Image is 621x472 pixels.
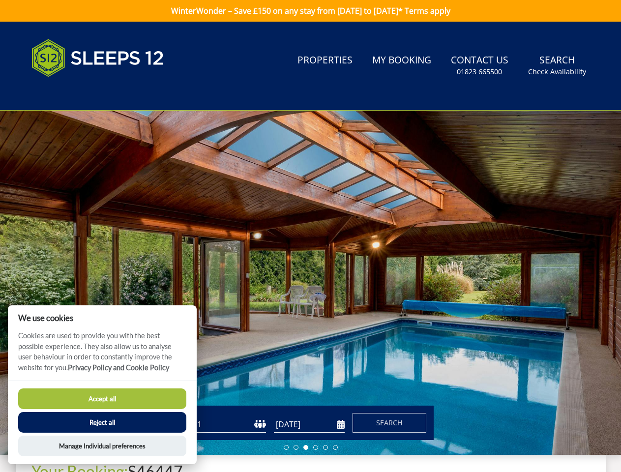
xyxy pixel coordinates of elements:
button: Accept all [18,388,186,409]
button: Search [353,413,426,433]
iframe: Customer reviews powered by Trustpilot [27,88,130,97]
p: Cookies are used to provide you with the best possible experience. They also allow us to analyse ... [8,330,197,380]
small: 01823 665500 [457,67,502,77]
input: Arrival Date [274,416,345,433]
a: My Booking [368,50,435,72]
button: Manage Individual preferences [18,436,186,456]
button: Reject all [18,412,186,433]
a: Properties [294,50,356,72]
h2: We use cookies [8,313,197,323]
span: Search [376,418,403,427]
a: Privacy Policy and Cookie Policy [68,363,169,372]
img: Sleeps 12 [31,33,164,83]
a: SearchCheck Availability [524,50,590,82]
small: Check Availability [528,67,586,77]
a: Contact Us01823 665500 [447,50,512,82]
